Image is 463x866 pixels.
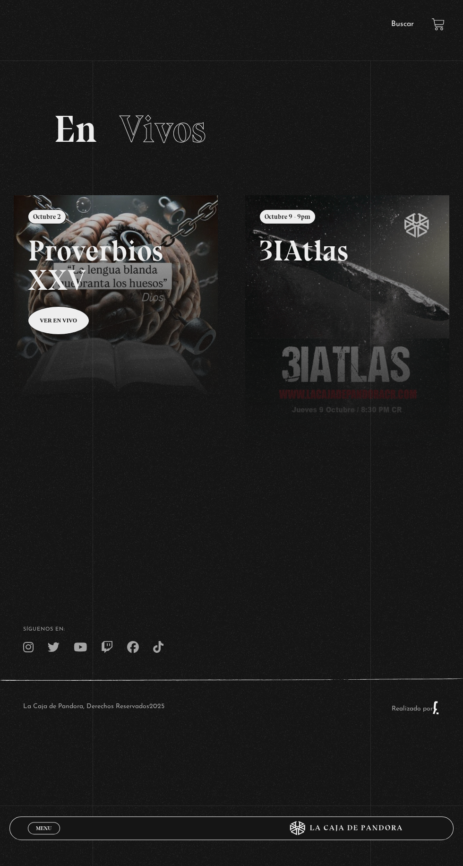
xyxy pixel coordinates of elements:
[23,627,440,632] h4: SÍguenos en:
[432,18,445,31] a: View your shopping cart
[392,705,440,712] a: Realizado por
[391,20,414,28] a: Buscar
[23,701,164,715] p: La Caja de Pandora, Derechos Reservados 2025
[54,110,410,148] h2: En
[120,106,206,152] span: Vivos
